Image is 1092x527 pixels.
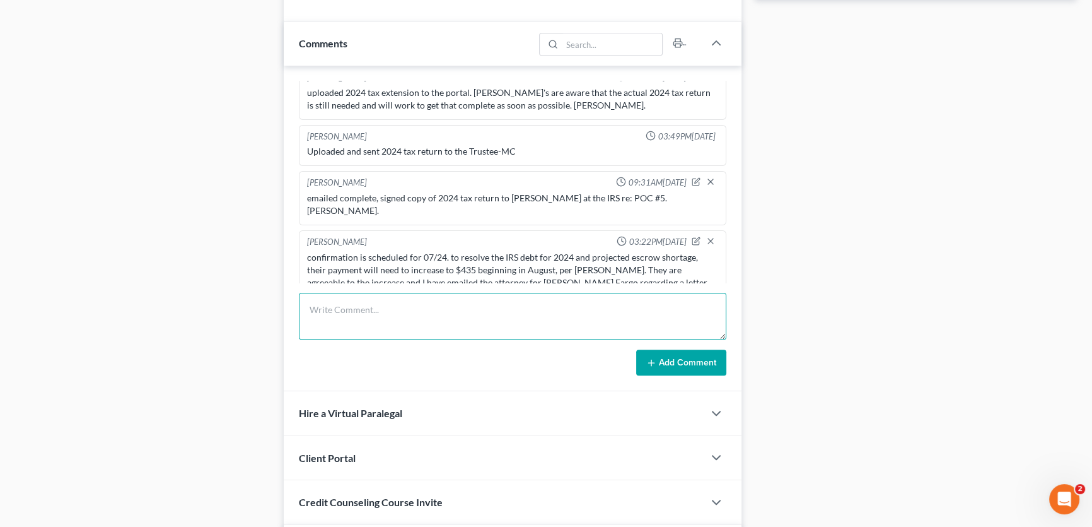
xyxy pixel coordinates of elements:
[307,192,718,217] div: emailed complete, signed copy of 2024 tax return to [PERSON_NAME] at the IRS re: POC #5. [PERSON_...
[307,236,367,249] div: [PERSON_NAME]
[629,177,687,189] span: 09:31AM[DATE]
[299,496,443,508] span: Credit Counseling Course Invite
[307,177,367,189] div: [PERSON_NAME]
[307,131,367,143] div: [PERSON_NAME]
[1075,484,1085,494] span: 2
[636,350,726,376] button: Add Comment
[299,452,356,464] span: Client Portal
[299,407,402,419] span: Hire a Virtual Paralegal
[307,86,718,112] div: uploaded 2024 tax extension to the portal. [PERSON_NAME]'s are aware that the actual 2024 tax ret...
[307,251,718,302] div: confirmation is scheduled for 07/24. to resolve the IRS debt for 2024 and projected escrow shorta...
[658,131,716,143] span: 03:49PM[DATE]
[299,37,347,49] span: Comments
[562,33,662,55] input: Search...
[629,236,687,248] span: 03:22PM[DATE]
[307,145,718,158] div: Uploaded and sent 2024 tax return to the Trustee-MC
[1049,484,1079,514] iframe: Intercom live chat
